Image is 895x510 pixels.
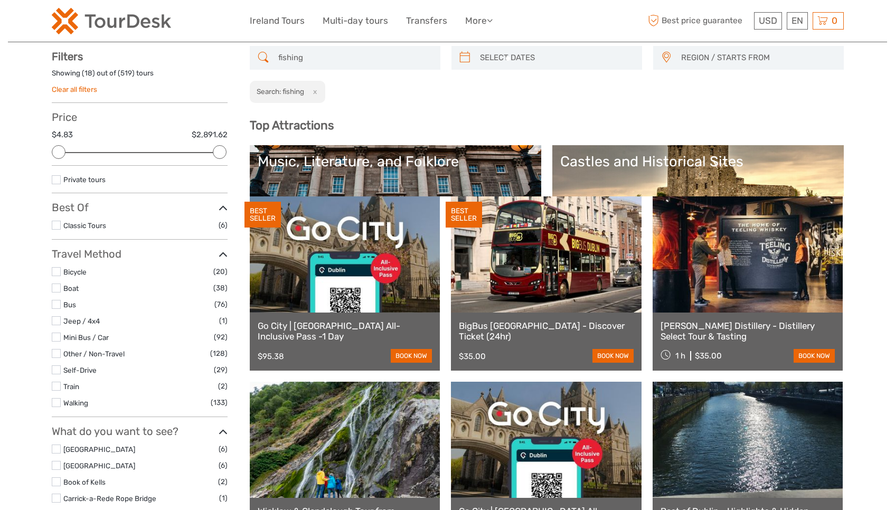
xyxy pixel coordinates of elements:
[63,382,79,391] a: Train
[52,201,228,214] h3: Best Of
[406,13,447,29] a: Transfers
[465,13,493,29] a: More
[759,15,777,26] span: USD
[84,68,92,78] label: 18
[211,396,228,409] span: (133)
[213,282,228,294] span: (38)
[63,478,106,486] a: Book of Kells
[52,50,83,63] strong: Filters
[476,49,637,67] input: SELECT DATES
[258,153,533,170] div: Music, Literature, and Folklore
[121,16,134,29] button: Open LiveChat chat widget
[52,68,228,84] div: Showing ( ) out of ( ) tours
[192,129,228,140] label: $2,891.62
[52,248,228,260] h3: Travel Method
[210,347,228,360] span: (128)
[258,153,533,227] a: Music, Literature, and Folklore
[661,320,835,342] a: [PERSON_NAME] Distillery - Distillery Select Tour & Tasting
[830,15,839,26] span: 0
[258,352,284,361] div: $95.38
[244,202,281,228] div: BEST SELLER
[218,380,228,392] span: (2)
[646,12,751,30] span: Best price guarantee
[787,12,808,30] div: EN
[219,315,228,327] span: (1)
[675,351,685,361] span: 1 h
[52,8,171,34] img: 2254-3441b4b5-4e5f-4d00-b396-31f1d84a6ebf_logo_small.png
[446,202,482,228] div: BEST SELLER
[219,219,228,231] span: (6)
[676,49,839,67] button: REGION / STARTS FROM
[213,266,228,278] span: (20)
[695,351,722,361] div: $35.00
[52,129,73,140] label: $4.83
[219,459,228,471] span: (6)
[794,349,835,363] a: book now
[214,298,228,310] span: (76)
[63,494,156,503] a: Carrick-a-Rede Rope Bridge
[391,349,432,363] a: book now
[306,86,320,97] button: x
[63,445,135,454] a: [GEOGRAPHIC_DATA]
[459,352,486,361] div: $35.00
[52,425,228,438] h3: What do you want to see?
[250,118,334,133] b: Top Attractions
[592,349,634,363] a: book now
[214,364,228,376] span: (29)
[258,320,432,342] a: Go City | [GEOGRAPHIC_DATA] All-Inclusive Pass -1 Day
[560,153,836,170] div: Castles and Historical Sites
[250,13,305,29] a: Ireland Tours
[52,85,97,93] a: Clear all filters
[63,175,106,184] a: Private tours
[257,87,304,96] h2: Search: fishing
[214,331,228,343] span: (92)
[63,284,79,292] a: Boat
[560,153,836,227] a: Castles and Historical Sites
[15,18,119,27] p: We're away right now. Please check back later!
[459,320,634,342] a: BigBus [GEOGRAPHIC_DATA] - Discover Ticket (24hr)
[52,111,228,124] h3: Price
[63,268,87,276] a: Bicycle
[274,49,435,67] input: SEARCH
[63,461,135,470] a: [GEOGRAPHIC_DATA]
[63,366,97,374] a: Self-Drive
[218,476,228,488] span: (2)
[63,333,109,342] a: Mini Bus / Car
[63,300,76,309] a: Bus
[63,317,100,325] a: Jeep / 4x4
[219,443,228,455] span: (6)
[63,350,125,358] a: Other / Non-Travel
[219,492,228,504] span: (1)
[323,13,388,29] a: Multi-day tours
[63,221,106,230] a: Classic Tours
[63,399,88,407] a: Walking
[120,68,132,78] label: 519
